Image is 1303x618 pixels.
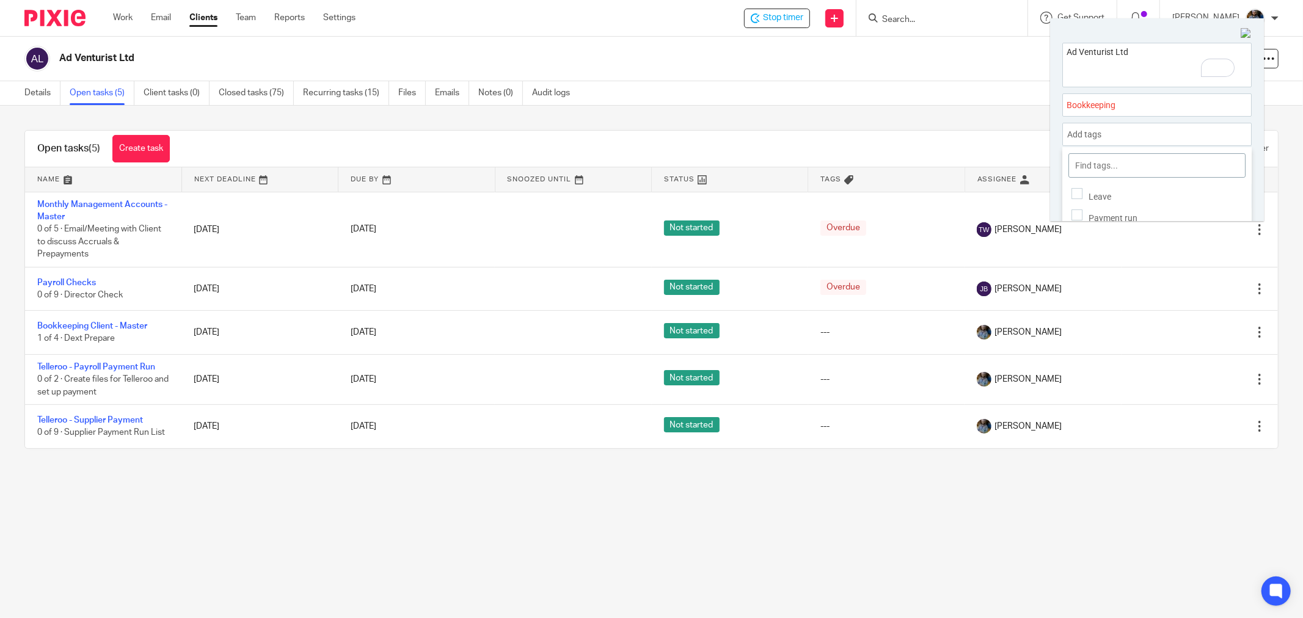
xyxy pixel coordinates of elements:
a: Notes (0) [478,81,523,105]
span: [DATE] [351,422,376,431]
span: [PERSON_NAME] [995,420,1062,432]
a: Payroll Checks [37,278,96,287]
div: --- [820,373,952,385]
div: --- [820,420,952,432]
td: [DATE] [181,267,338,310]
h2: Ad Venturist Ltd [59,52,902,65]
span: Not started [664,280,720,295]
h1: Open tasks [37,142,100,155]
span: Leave [1089,192,1111,202]
span: Bookkeeping [1067,99,1221,112]
span: Overdue [820,220,866,236]
span: (5) [89,144,100,153]
img: Close [1241,28,1252,39]
span: [PERSON_NAME] [995,326,1062,338]
span: Not started [664,417,720,432]
input: Search [881,15,991,26]
a: Emails [435,81,469,105]
span: 0 of 9 · Director Check [37,291,123,299]
div: --- [820,326,952,338]
a: Telleroo - Supplier Payment [37,416,143,424]
span: [DATE] [351,285,376,293]
img: Jaskaran%20Singh.jpeg [977,372,991,387]
a: Reports [274,12,305,24]
span: Stop timer [763,12,803,24]
a: Bookkeeping Client - Master [37,322,147,330]
span: Overdue [820,280,866,295]
span: [PERSON_NAME] [995,373,1062,385]
span: [DATE] [351,225,376,234]
span: 0 of 2 · Create files for Telleroo and set up payment [37,375,169,396]
img: Pixie [24,10,86,26]
a: Closed tasks (75) [219,81,294,105]
a: Telleroo - Payroll Payment Run [37,363,155,371]
td: [DATE] [181,354,338,404]
a: Recurring tasks (15) [303,81,389,105]
span: Status [664,176,695,183]
a: Work [113,12,133,24]
img: svg%3E [24,46,50,71]
a: Files [398,81,426,105]
input: Find tags... [1068,153,1246,178]
span: Get Support [1057,13,1104,22]
span: Not started [664,370,720,385]
span: Not started [664,220,720,236]
span: [DATE] [351,328,376,336]
img: svg%3E [977,282,991,296]
span: Payment run [1089,213,1137,223]
p: [PERSON_NAME] [1172,12,1239,24]
img: Jaskaran%20Singh.jpeg [977,419,991,434]
span: 0 of 5 · Email/Meeting with Client to discuss Accruals & Prepayments [37,225,161,258]
a: Audit logs [532,81,579,105]
td: [DATE] [181,311,338,354]
div: Ad Venturist Ltd [744,9,810,28]
img: Jaskaran%20Singh.jpeg [977,325,991,340]
span: Tags [820,176,841,183]
textarea: To enrich screen reader interactions, please activate Accessibility in Grammarly extension settings [1063,43,1251,83]
a: Team [236,12,256,24]
span: Add tags [1067,125,1108,144]
a: Email [151,12,171,24]
a: Clients [189,12,217,24]
span: [PERSON_NAME] [995,283,1062,295]
td: [DATE] [181,192,338,267]
span: Snoozed Until [508,176,572,183]
a: Settings [323,12,356,24]
td: [DATE] [181,405,338,448]
a: Open tasks (5) [70,81,134,105]
img: svg%3E [977,222,991,237]
a: Monthly Management Accounts - Master [37,200,167,221]
a: Create task [112,135,170,162]
span: [DATE] [351,375,376,384]
img: Jaskaran%20Singh.jpeg [1246,9,1265,28]
a: Details [24,81,60,105]
span: Not started [664,323,720,338]
span: 0 of 9 · Supplier Payment Run List [37,429,165,437]
span: [PERSON_NAME] [995,224,1062,236]
a: Client tasks (0) [144,81,210,105]
span: 1 of 4 · Dext Prepare [37,335,115,343]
